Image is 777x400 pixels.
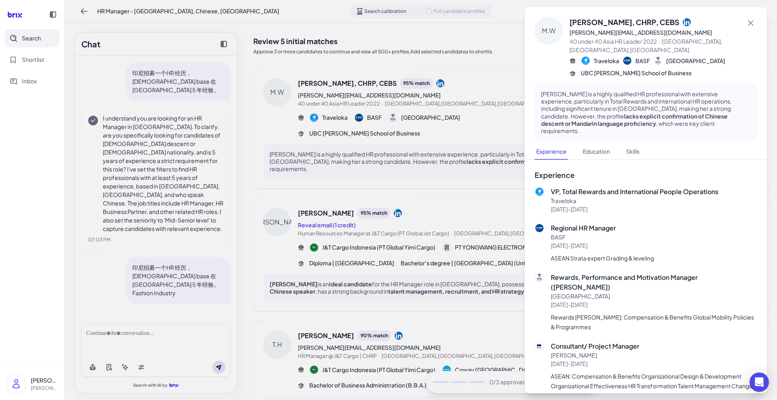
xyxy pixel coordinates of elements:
[22,34,41,42] span: Search
[31,385,58,392] p: [PERSON_NAME][EMAIL_ADDRESS][DOMAIN_NAME]
[551,292,757,301] p: [GEOGRAPHIC_DATA]
[5,29,59,47] button: Search
[535,224,543,232] img: 公司logo
[541,90,751,134] p: [PERSON_NAME] is a highly qualified HR professional with extensive experience, particularly in To...
[654,57,662,65] img: 公司logo
[551,233,654,241] p: BASF
[541,112,728,127] strong: lacks explicit confirmation of Chinese descent or Mandarin language proficiency
[551,241,654,250] p: [DATE] - [DATE]
[594,57,619,65] span: Traveloka
[551,205,718,214] p: [DATE] - [DATE]
[551,312,757,332] p: Rewards [PERSON_NAME]: Compensation & Benefits Global Mobility Policies & Programmes
[569,17,679,28] span: [PERSON_NAME], CHRP, CEBS
[551,187,718,197] p: VP, Total Rewards and International People Operations
[535,144,568,160] button: Experience
[624,144,641,160] button: Skills
[535,188,543,196] img: 公司logo
[749,372,769,392] div: Open Intercom Messenger
[535,169,757,180] h3: Experience
[5,51,59,69] button: Shortlist
[551,197,718,205] p: Traveloka
[569,29,712,36] a: [PERSON_NAME][EMAIL_ADDRESS][DOMAIN_NAME]
[22,55,45,64] span: Shortlist
[7,375,25,393] img: user_logo.png
[551,301,757,309] p: [DATE] - [DATE]
[535,342,543,350] img: 公司logo
[535,273,543,281] img: 公司logo
[551,341,757,351] p: Consultant/ Project Manager
[551,253,654,263] p: ASEAN Strata expert Grading & leveling
[569,38,657,45] span: 40 under 40 Asia HR Leader 2022
[658,38,660,45] span: ·
[551,360,757,368] p: [DATE] - [DATE]
[581,69,692,77] span: UBC [PERSON_NAME] School of Business
[535,17,563,45] div: M.W
[31,376,58,385] p: [PERSON_NAME]
[535,144,757,160] nav: Tabs
[551,273,757,292] p: Rewards, Performance and Motivation Manager ([PERSON_NAME])
[581,144,611,160] button: Education
[551,223,654,233] p: Regional HR Manager
[582,57,590,65] img: 公司logo
[666,57,725,65] span: [GEOGRAPHIC_DATA]
[635,57,650,65] span: BASF
[551,351,757,360] p: [PERSON_NAME]
[22,77,37,85] span: Inbox
[5,72,59,90] button: Inbox
[623,57,631,65] img: 公司logo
